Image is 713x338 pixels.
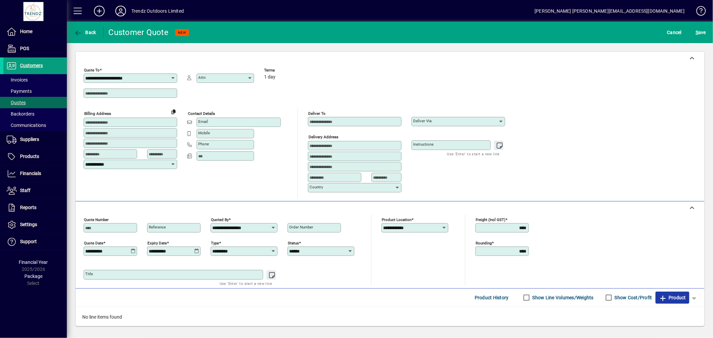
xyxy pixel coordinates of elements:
[198,119,208,124] mat-label: Email
[7,111,34,117] span: Backorders
[89,5,110,17] button: Add
[3,131,67,148] a: Suppliers
[19,260,48,265] span: Financial Year
[475,292,509,303] span: Product History
[211,240,219,245] mat-label: Type
[289,225,313,229] mat-label: Order number
[74,30,96,35] span: Back
[85,272,93,276] mat-label: Title
[20,63,43,68] span: Customers
[3,216,67,233] a: Settings
[72,26,98,38] button: Back
[413,142,434,147] mat-label: Instructions
[20,171,41,176] span: Financials
[84,240,103,245] mat-label: Quote date
[476,217,505,222] mat-label: Freight (incl GST)
[131,6,184,16] div: Trendz Outdoors Limited
[264,74,275,80] span: 1 day
[3,74,67,86] a: Invoices
[308,111,326,116] mat-label: Deliver To
[147,240,167,245] mat-label: Expiry date
[198,131,210,135] mat-label: Mobile
[288,240,299,245] mat-label: Status
[24,274,42,279] span: Package
[667,27,682,38] span: Cancel
[20,29,32,34] span: Home
[696,27,706,38] span: ave
[413,119,432,123] mat-label: Deliver via
[168,106,179,117] button: Copy to Delivery address
[3,165,67,182] a: Financials
[20,188,30,193] span: Staff
[84,217,109,222] mat-label: Quote number
[3,120,67,131] a: Communications
[7,123,46,128] span: Communications
[694,26,708,38] button: Save
[7,89,32,94] span: Payments
[76,307,704,327] div: No line items found
[613,294,652,301] label: Show Cost/Profit
[531,294,594,301] label: Show Line Volumes/Weights
[20,154,39,159] span: Products
[3,108,67,120] a: Backorders
[666,26,684,38] button: Cancel
[7,77,28,82] span: Invoices
[3,199,67,216] a: Reports
[20,239,37,244] span: Support
[659,292,686,303] span: Product
[3,148,67,165] a: Products
[109,27,169,38] div: Customer Quote
[3,233,67,250] a: Support
[264,68,304,72] span: Terms
[3,23,67,40] a: Home
[20,137,39,142] span: Suppliers
[696,30,698,35] span: S
[211,217,229,222] mat-label: Quoted by
[178,30,186,35] span: NEW
[310,185,323,189] mat-label: Country
[7,100,26,105] span: Quotes
[476,240,492,245] mat-label: Rounding
[20,205,36,210] span: Reports
[3,40,67,57] a: POS
[472,292,511,304] button: Product History
[3,182,67,199] a: Staff
[110,5,131,17] button: Profile
[198,75,206,80] mat-label: Attn
[20,222,37,227] span: Settings
[447,150,500,158] mat-hint: Use 'Enter' to start a new line
[3,97,67,108] a: Quotes
[149,225,166,229] mat-label: Reference
[20,46,29,51] span: POS
[382,217,411,222] mat-label: Product location
[220,280,272,287] mat-hint: Use 'Enter' to start a new line
[691,1,705,23] a: Knowledge Base
[656,292,689,304] button: Product
[84,68,100,72] mat-label: Quote To
[3,86,67,97] a: Payments
[198,142,209,146] mat-label: Phone
[67,26,104,38] app-page-header-button: Back
[534,6,685,16] div: [PERSON_NAME] [PERSON_NAME][EMAIL_ADDRESS][DOMAIN_NAME]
